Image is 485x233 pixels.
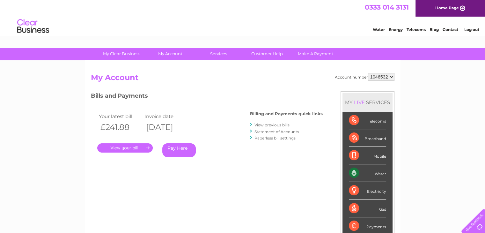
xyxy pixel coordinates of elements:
[91,91,323,102] h3: Bills and Payments
[349,129,386,147] div: Broadband
[162,143,196,157] a: Pay Here
[430,27,439,32] a: Blog
[254,136,296,140] a: Paperless bill settings
[17,17,49,36] img: logo.png
[192,48,245,60] a: Services
[241,48,293,60] a: Customer Help
[97,112,143,121] td: Your latest bill
[365,3,409,11] a: 0333 014 3131
[97,143,153,153] a: .
[349,164,386,182] div: Water
[143,112,189,121] td: Invoice date
[389,27,403,32] a: Energy
[144,48,196,60] a: My Account
[289,48,342,60] a: Make A Payment
[443,27,458,32] a: Contact
[373,27,385,32] a: Water
[349,147,386,164] div: Mobile
[407,27,426,32] a: Telecoms
[335,73,394,81] div: Account number
[464,27,479,32] a: Log out
[143,121,189,134] th: [DATE]
[92,4,393,31] div: Clear Business is a trading name of Verastar Limited (registered in [GEOGRAPHIC_DATA] No. 3667643...
[250,111,323,116] h4: Billing and Payments quick links
[349,200,386,217] div: Gas
[342,93,393,111] div: MY SERVICES
[353,99,366,105] div: LIVE
[254,123,290,127] a: View previous bills
[95,48,148,60] a: My Clear Business
[91,73,394,85] h2: My Account
[349,112,386,129] div: Telecoms
[97,121,143,134] th: £241.88
[349,182,386,199] div: Electricity
[254,129,299,134] a: Statement of Accounts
